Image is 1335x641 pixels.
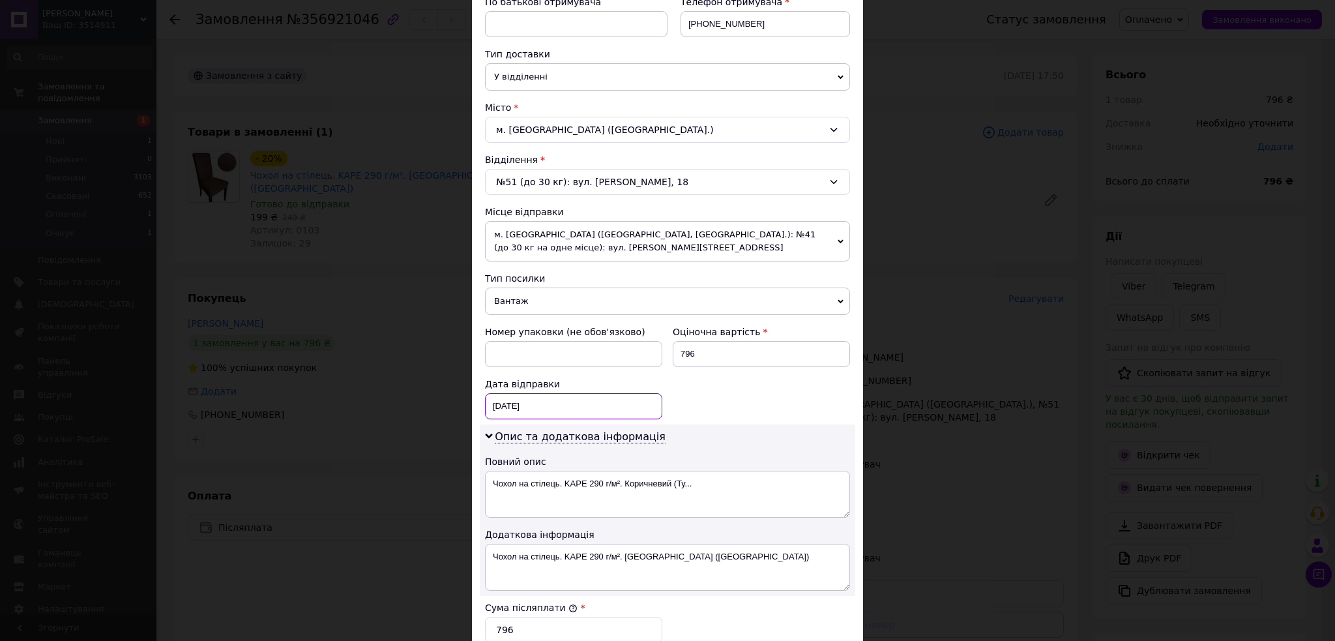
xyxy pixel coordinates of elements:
[485,378,662,391] div: Дата відправки
[485,221,850,261] span: м. [GEOGRAPHIC_DATA] ([GEOGRAPHIC_DATA], [GEOGRAPHIC_DATA].): №41 (до 30 кг на одне місце): вул. ...
[485,169,850,195] div: №51 (до 30 кг): вул. [PERSON_NAME], 18
[485,117,850,143] div: м. [GEOGRAPHIC_DATA] ([GEOGRAPHIC_DATA].)
[485,471,850,518] textarea: Чохол на стілець. KAРE 290 г/м². Коричневий (Ту...
[485,455,850,468] div: Повний опис
[485,528,850,541] div: Додаткова інформація
[485,603,578,613] label: Сума післяплати
[681,11,850,37] input: +380
[485,49,550,59] span: Тип доставки
[485,544,850,591] textarea: Чохол на стілець. KAРE 290 г/м². [GEOGRAPHIC_DATA] ([GEOGRAPHIC_DATA])
[485,207,564,217] span: Місце відправки
[485,153,850,166] div: Відділення
[485,63,850,91] span: У відділенні
[485,101,850,114] div: Місто
[485,273,545,284] span: Тип посилки
[673,325,850,338] div: Оціночна вартість
[485,325,662,338] div: Номер упаковки (не обов'язково)
[485,288,850,315] span: Вантаж
[495,430,666,443] span: Опис та додаткова інформація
